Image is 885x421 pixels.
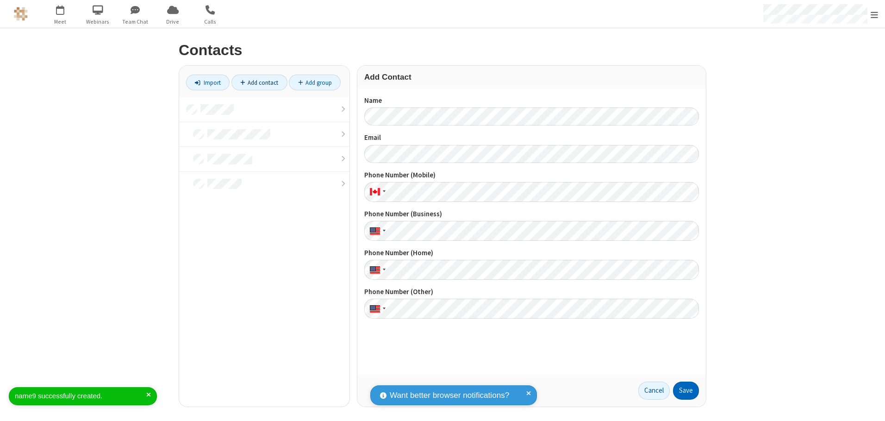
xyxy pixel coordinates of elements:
span: Webinars [81,18,115,26]
div: name9 successfully created. [15,391,146,402]
a: Add group [289,75,341,90]
span: Drive [156,18,190,26]
h3: Add Contact [364,73,699,82]
img: QA Selenium DO NOT DELETE OR CHANGE [14,7,28,21]
label: Phone Number (Business) [364,209,699,220]
button: Save [673,382,699,400]
span: Team Chat [118,18,153,26]
h2: Contacts [179,42,706,58]
div: United States: + 1 [364,221,388,241]
label: Email [364,132,699,143]
span: Calls [193,18,228,26]
div: United States: + 1 [364,260,388,280]
label: Phone Number (Home) [364,248,699,258]
span: Want better browser notifications? [390,390,509,402]
div: Canada: + 1 [364,182,388,202]
a: Add contact [231,75,287,90]
div: United States: + 1 [364,299,388,319]
span: Meet [43,18,78,26]
a: Import [186,75,230,90]
a: Cancel [638,382,670,400]
label: Phone Number (Other) [364,287,699,297]
label: Phone Number (Mobile) [364,170,699,181]
label: Name [364,95,699,106]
